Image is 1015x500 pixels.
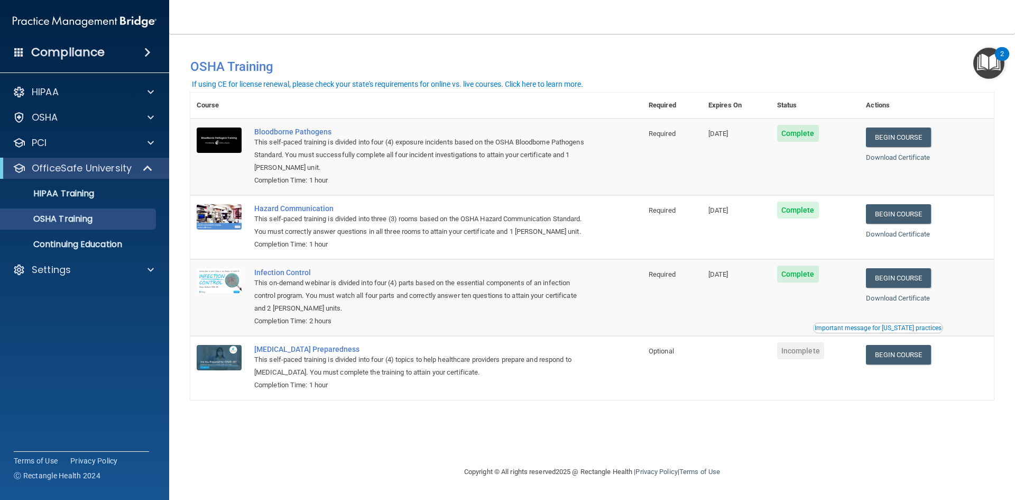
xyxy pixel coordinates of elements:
a: Privacy Policy [635,468,677,476]
a: Infection Control [254,268,589,277]
p: OfficeSafe University [32,162,132,175]
p: HIPAA Training [7,188,94,199]
th: Actions [860,93,994,119]
p: Continuing Education [7,239,151,250]
h4: OSHA Training [190,59,994,74]
a: Download Certificate [866,294,930,302]
div: Completion Time: 1 hour [254,174,589,187]
a: Download Certificate [866,230,930,238]
span: [DATE] [708,130,728,138]
a: Begin Course [866,128,930,147]
span: Required [649,130,676,138]
span: Required [649,206,676,214]
a: Terms of Use [14,456,58,466]
span: Incomplete [777,342,824,359]
div: 2 [1000,54,1004,68]
p: PCI [32,137,47,149]
a: Bloodborne Pathogens [254,128,589,136]
img: PMB logo [13,11,156,32]
a: OSHA [13,111,154,124]
div: Important message for [US_STATE] practices [815,325,942,331]
div: Completion Time: 2 hours [254,315,589,328]
th: Course [190,93,248,119]
a: Settings [13,263,154,276]
iframe: Drift Widget Chat Controller [832,425,1002,467]
div: This self-paced training is divided into four (4) exposure incidents based on the OSHA Bloodborne... [254,136,589,174]
button: If using CE for license renewal, please check your state's requirements for online vs. live cours... [190,79,585,89]
div: If using CE for license renewal, please check your state's requirements for online vs. live cours... [192,80,583,88]
div: This on-demand webinar is divided into four (4) parts based on the essential components of an inf... [254,277,589,315]
span: Ⓒ Rectangle Health 2024 [14,470,100,481]
a: Begin Course [866,345,930,365]
th: Required [642,93,702,119]
button: Read this if you are a dental practitioner in the state of CA [813,323,943,333]
div: Completion Time: 1 hour [254,238,589,251]
h4: Compliance [31,45,105,60]
div: Completion Time: 1 hour [254,379,589,392]
p: OSHA Training [7,214,93,224]
a: HIPAA [13,86,154,98]
span: Required [649,270,676,278]
a: Terms of Use [679,468,720,476]
a: Privacy Policy [70,456,118,466]
div: Copyright © All rights reserved 2025 @ Rectangle Health | | [399,455,785,489]
a: Download Certificate [866,153,930,161]
span: [DATE] [708,270,728,278]
a: [MEDICAL_DATA] Preparedness [254,345,589,353]
a: OfficeSafe University [13,162,153,175]
span: Optional [649,347,674,355]
a: Begin Course [866,204,930,224]
span: Complete [777,125,819,142]
a: Hazard Communication [254,204,589,213]
span: [DATE] [708,206,728,214]
span: Complete [777,266,819,283]
a: Begin Course [866,268,930,288]
a: PCI [13,137,154,149]
th: Status [771,93,860,119]
p: HIPAA [32,86,59,98]
p: OSHA [32,111,58,124]
span: Complete [777,202,819,219]
div: This self-paced training is divided into four (4) topics to help healthcare providers prepare and... [254,353,589,379]
th: Expires On [702,93,771,119]
div: This self-paced training is divided into three (3) rooms based on the OSHA Hazard Communication S... [254,213,589,238]
p: Settings [32,263,71,276]
button: Open Resource Center, 2 new notifications [973,48,1004,79]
